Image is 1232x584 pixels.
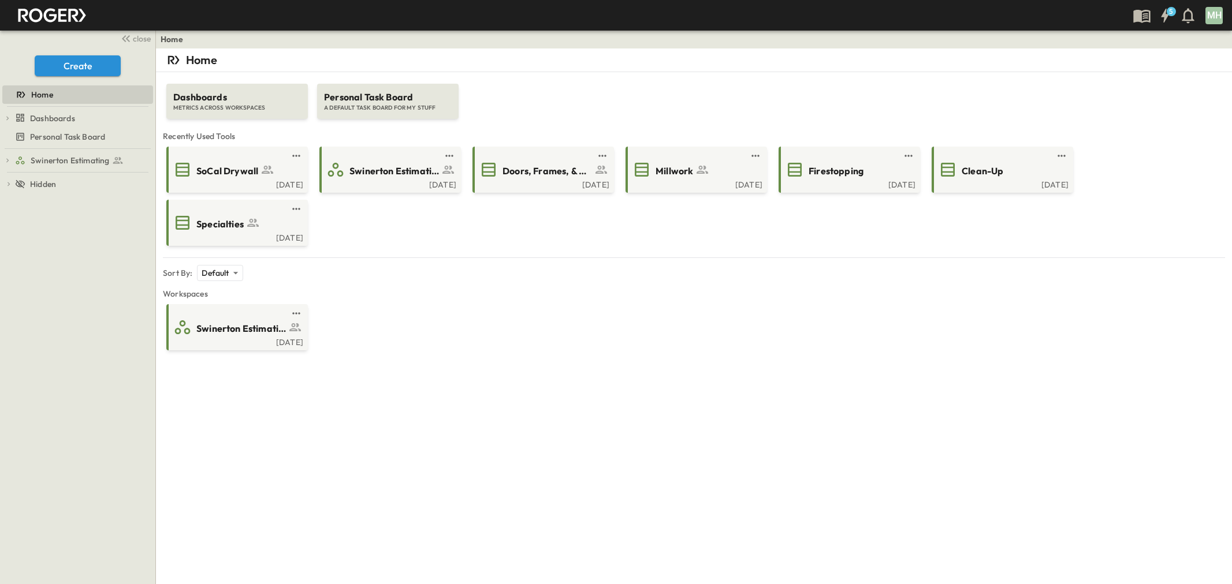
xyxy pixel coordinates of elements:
span: Millwork [656,164,693,178]
a: Home [2,87,151,103]
a: Personal Task Board [2,129,151,145]
a: Firestopping [781,160,915,179]
a: [DATE] [475,179,609,188]
button: test [902,149,915,163]
span: Swinerton Estimating [31,155,109,166]
a: [DATE] [169,179,303,188]
span: METRICS ACROSS WORKSPACES [173,104,301,112]
div: Swinerton Estimatingtest [2,151,153,170]
span: Home [31,89,53,100]
span: Recently Used Tools [163,130,1225,142]
a: DashboardsMETRICS ACROSS WORKSPACES [165,72,309,119]
button: MH [1204,6,1224,25]
p: Sort By: [163,267,192,279]
span: Hidden [30,178,56,190]
div: Default [197,265,243,281]
span: Dashboards [30,113,75,124]
a: Personal Task BoardA DEFAULT TASK BOARD FOR MY STUFF [316,72,460,119]
button: test [749,149,762,163]
p: Home [186,52,217,68]
a: Clean-Up [934,160,1069,179]
a: [DATE] [628,179,762,188]
a: [DATE] [169,336,303,346]
span: Specialties [196,218,244,231]
span: Personal Task Board [324,91,452,104]
button: 5 [1153,5,1177,26]
nav: breadcrumbs [161,33,190,45]
a: Swinerton Estimating [15,152,151,169]
button: test [289,202,303,216]
span: Dashboards [173,91,301,104]
a: Swinerton Estimating [169,318,303,336]
a: SoCal Drywall [169,160,303,179]
span: Swinerton Estimating [349,164,439,178]
div: MH [1205,7,1223,24]
a: [DATE] [322,179,456,188]
button: Create [35,55,121,76]
a: Specialties [169,214,303,232]
a: Swinerton Estimating [322,160,456,179]
button: test [289,149,303,163]
span: SoCal Drywall [196,164,258,178]
span: Firestopping [809,164,863,178]
a: [DATE] [934,179,1069,188]
button: test [595,149,609,163]
button: close [116,30,153,46]
a: Home [161,33,183,45]
span: A DEFAULT TASK BOARD FOR MY STUFF [324,104,452,112]
span: close [133,33,151,44]
div: Personal Task Boardtest [2,128,153,146]
span: Doors, Frames, & Hardware [503,164,592,178]
span: Personal Task Board [30,131,105,143]
a: [DATE] [781,179,915,188]
span: Workspaces [163,288,1225,300]
h6: 5 [1169,7,1173,16]
a: [DATE] [169,232,303,241]
span: Swinerton Estimating [196,322,286,335]
a: Doors, Frames, & Hardware [475,160,609,179]
button: test [289,306,303,320]
span: Clean-Up [962,164,1003,178]
p: Default [202,267,229,279]
a: Millwork [628,160,762,179]
button: test [1055,149,1069,163]
button: test [442,149,456,163]
a: Dashboards [15,110,151,126]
